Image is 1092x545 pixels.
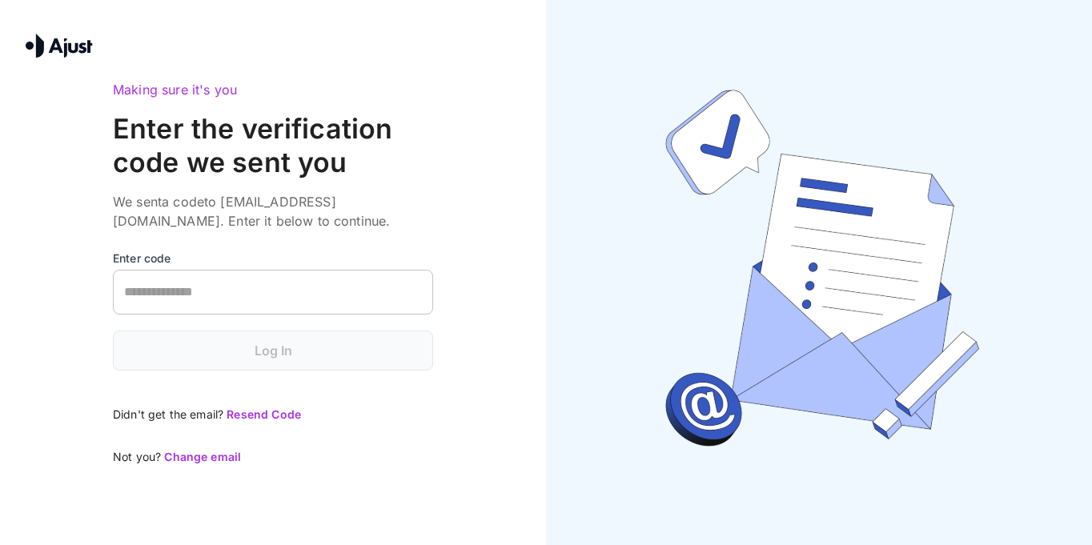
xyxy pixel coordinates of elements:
span: Change email [164,450,241,463]
img: Email Verification [598,49,1040,491]
p: Not you? [113,448,433,465]
p: Enter code [113,250,433,266]
img: Ajust [26,34,93,58]
a: Resend Code [227,407,301,421]
p: Making sure it's you [113,80,433,99]
p: We sent a code to [EMAIL_ADDRESS][DOMAIN_NAME] . Enter it below to continue. [113,192,433,230]
p: Didn't get the email? [113,406,433,423]
h4: Enter the verification code we sent you [113,112,433,179]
